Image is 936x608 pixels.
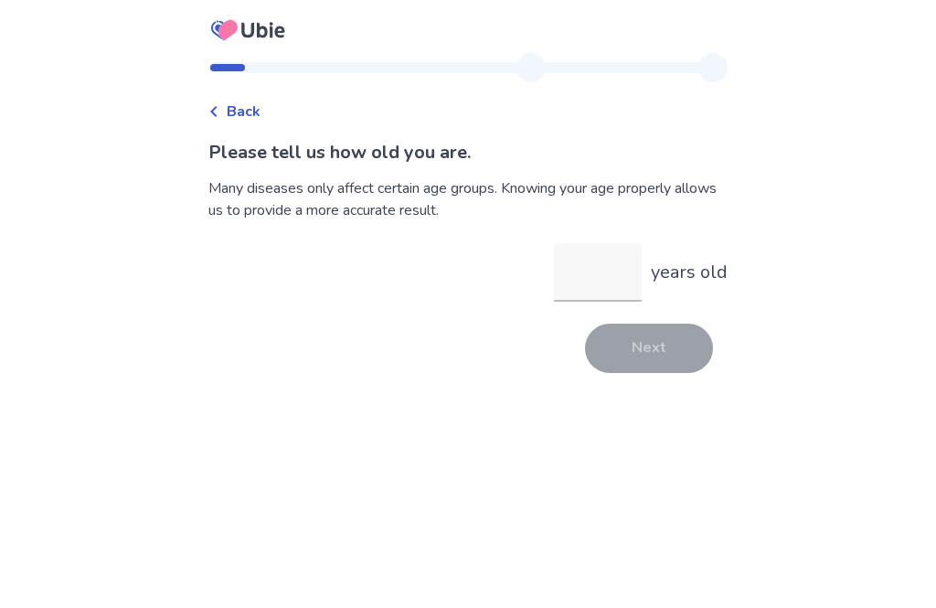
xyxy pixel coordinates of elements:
button: Next [585,324,713,373]
p: years old [651,259,728,286]
span: Back [227,101,261,123]
input: years old [554,243,642,302]
div: Many diseases only affect certain age groups. Knowing your age properly allows us to provide a mo... [208,177,728,221]
p: Please tell us how old you are. [208,139,728,166]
